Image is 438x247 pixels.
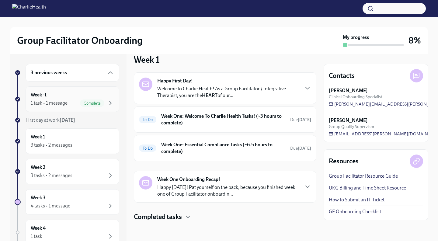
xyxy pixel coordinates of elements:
[290,146,311,151] span: Due
[15,220,119,245] a: Week 41 task
[15,117,119,123] a: First day at work[DATE]
[26,64,119,82] div: 3 previous weeks
[329,185,406,191] a: UKG Billing and Time Sheet Resource
[157,78,193,84] strong: Happy First Day!
[202,92,217,98] strong: HEART
[26,117,75,123] span: First day at work
[80,101,104,106] span: Complete
[15,159,119,184] a: Week 23 tasks • 2 messages
[329,87,368,94] strong: [PERSON_NAME]
[329,208,381,215] a: GF Onboarding Checklist
[31,69,67,76] h6: 3 previous weeks
[17,34,143,47] h2: Group Facilitator Onboarding
[161,141,285,155] h6: Week One: Essential Compliance Tasks (~6.5 hours to complete)
[157,184,299,197] p: Happy [DATE]! Pat yourself on the back, because you finished week one of Group Facilitator onboar...
[31,225,46,231] h6: Week 4
[31,100,68,106] div: 1 task • 1 message
[31,172,72,179] div: 3 tasks • 2 messages
[15,189,119,215] a: Week 34 tasks • 1 message
[408,35,421,46] h3: 8%
[329,71,355,80] h4: Contacts
[134,212,182,221] h4: Completed tasks
[31,233,42,240] div: 1 task
[31,134,45,140] h6: Week 1
[15,86,119,112] a: Week -11 task • 1 messageComplete
[31,164,45,171] h6: Week 2
[290,117,311,123] span: September 1st, 2025 10:00
[329,94,382,100] span: Clinical Onboarding Specialist
[329,124,374,130] span: Group Quality Supervisor
[290,117,311,122] span: Due
[161,113,285,126] h6: Week One: Welcome To Charlie Health Tasks! (~3 hours to complete)
[134,54,160,65] h3: Week 1
[329,173,398,179] a: Group Facilitator Resource Guide
[139,112,311,127] a: To DoWeek One: Welcome To Charlie Health Tasks! (~3 hours to complete)Due[DATE]
[139,117,156,122] span: To Do
[15,128,119,154] a: Week 13 tasks • 2 messages
[298,146,311,151] strong: [DATE]
[139,146,156,151] span: To Do
[31,142,72,148] div: 3 tasks • 2 messages
[329,117,368,124] strong: [PERSON_NAME]
[60,117,75,123] strong: [DATE]
[139,140,311,156] a: To DoWeek One: Essential Compliance Tasks (~6.5 hours to complete)Due[DATE]
[157,85,299,99] p: Welcome to Charlie Health! As a Group Facilitator / Integrative Therapist, you are the of our...
[329,197,384,203] a: How to Submit an IT Ticket
[31,194,46,201] h6: Week 3
[31,203,70,209] div: 4 tasks • 1 message
[290,145,311,151] span: September 1st, 2025 10:00
[343,34,369,41] strong: My progress
[329,157,359,166] h4: Resources
[298,117,311,122] strong: [DATE]
[12,4,46,13] img: CharlieHealth
[31,92,47,98] h6: Week -1
[134,212,316,221] div: Completed tasks
[157,176,220,183] strong: Week One Onboarding Recap!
